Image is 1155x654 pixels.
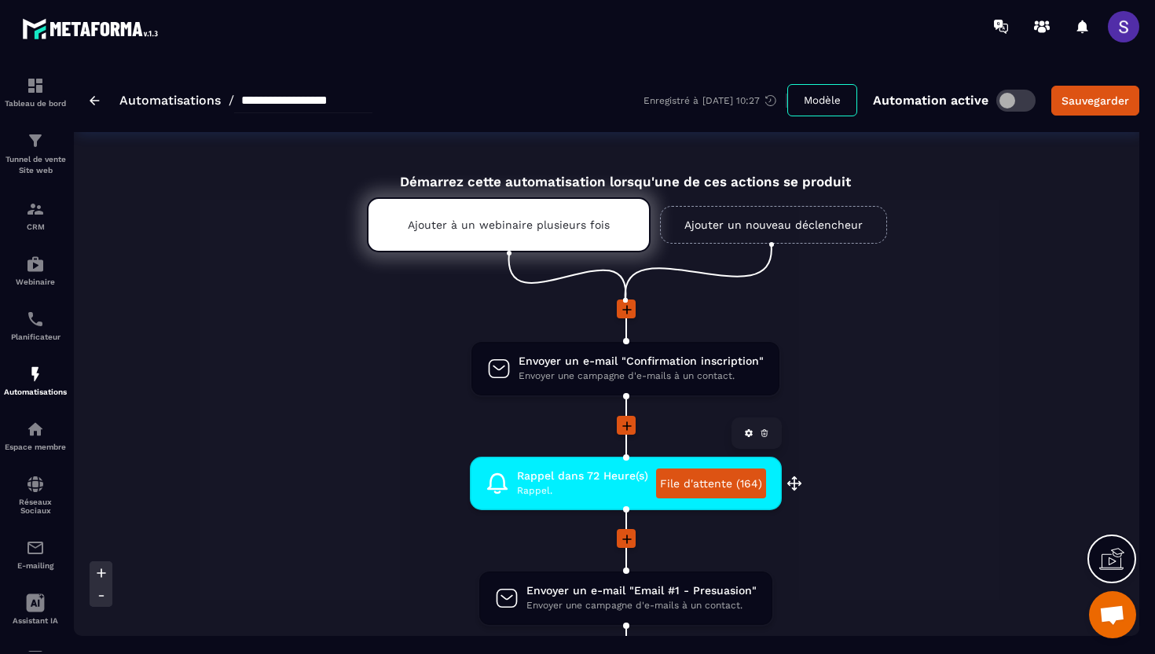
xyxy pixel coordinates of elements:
img: scheduler [26,310,45,329]
img: automations [26,365,45,384]
span: Envoyer une campagne d'e-mails à un contact. [526,598,757,613]
a: formationformationTunnel de vente Site web [4,119,67,188]
button: Modèle [787,84,857,116]
span: Rappel dans 72 Heure(s) [517,468,648,483]
span: Envoyer un e-mail "Confirmation inscription" [519,354,764,369]
a: Assistant IA [4,582,67,637]
p: [DATE] 10:27 [702,95,760,106]
p: Automatisations [4,388,67,396]
p: Réseaux Sociaux [4,498,67,515]
a: Automatisations [119,93,221,108]
a: automationsautomationsAutomatisations [4,353,67,408]
a: social-networksocial-networkRéseaux Sociaux [4,463,67,527]
img: social-network [26,475,45,494]
a: File d'attente (164) [656,468,766,498]
img: formation [26,200,45,219]
p: Espace membre [4,443,67,451]
p: Assistant IA [4,616,67,625]
img: automations [26,420,45,439]
div: Sauvegarder [1061,93,1129,108]
div: Démarrez cette automatisation lorsqu'une de ces actions se produit [328,156,923,189]
span: Envoyer un e-mail "Email #1 - Presuasion" [526,583,757,598]
p: CRM [4,222,67,231]
p: Automation active [873,93,988,108]
p: Planificateur [4,333,67,341]
button: Sauvegarder [1051,86,1139,116]
div: Ouvrir le chat [1089,591,1136,638]
img: email [26,538,45,557]
img: formation [26,76,45,95]
a: schedulerschedulerPlanificateur [4,298,67,353]
span: Envoyer une campagne d'e-mails à un contact. [519,369,764,384]
a: emailemailE-mailing [4,527,67,582]
a: automationsautomationsWebinaire [4,243,67,298]
a: automationsautomationsEspace membre [4,408,67,463]
p: Tunnel de vente Site web [4,154,67,176]
img: arrow [90,96,100,105]
a: Ajouter un nouveau déclencheur [660,206,887,244]
a: formationformationTableau de bord [4,64,67,119]
span: / [229,93,234,108]
p: E-mailing [4,561,67,570]
p: Ajouter à un webinaire plusieurs fois [408,219,610,231]
div: Enregistré à [643,94,787,108]
span: Rappel. [517,483,648,498]
a: formationformationCRM [4,188,67,243]
p: Webinaire [4,277,67,286]
img: formation [26,131,45,150]
img: logo [22,14,163,43]
p: Tableau de bord [4,99,67,108]
img: automations [26,255,45,274]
